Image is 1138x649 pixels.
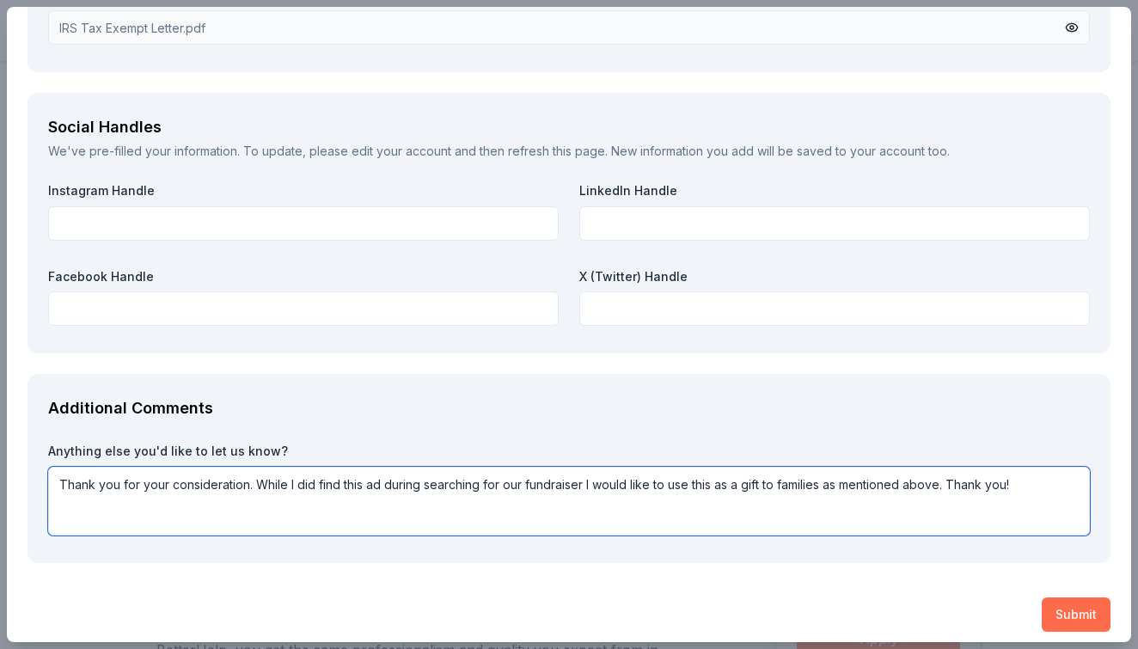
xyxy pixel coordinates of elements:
[1042,597,1110,632] button: Submit
[48,467,1090,536] textarea: Thank you for your consideration. While I did find this ad during searching for our fundraiser I ...
[48,395,1090,422] div: Additional Comments
[48,443,1090,460] label: Anything else you'd like to let us know?
[48,182,559,199] label: Instagram Handle
[579,268,1090,285] label: X (Twitter) Handle
[48,141,1090,162] div: We've pre-filled your information. To update, please and then refresh this page. New information ...
[352,144,451,158] a: edit your account
[579,182,1090,199] label: LinkedIn Handle
[59,18,205,37] div: IRS Tax Exempt Letter.pdf
[48,268,559,285] label: Facebook Handle
[48,113,1090,141] div: Social Handles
